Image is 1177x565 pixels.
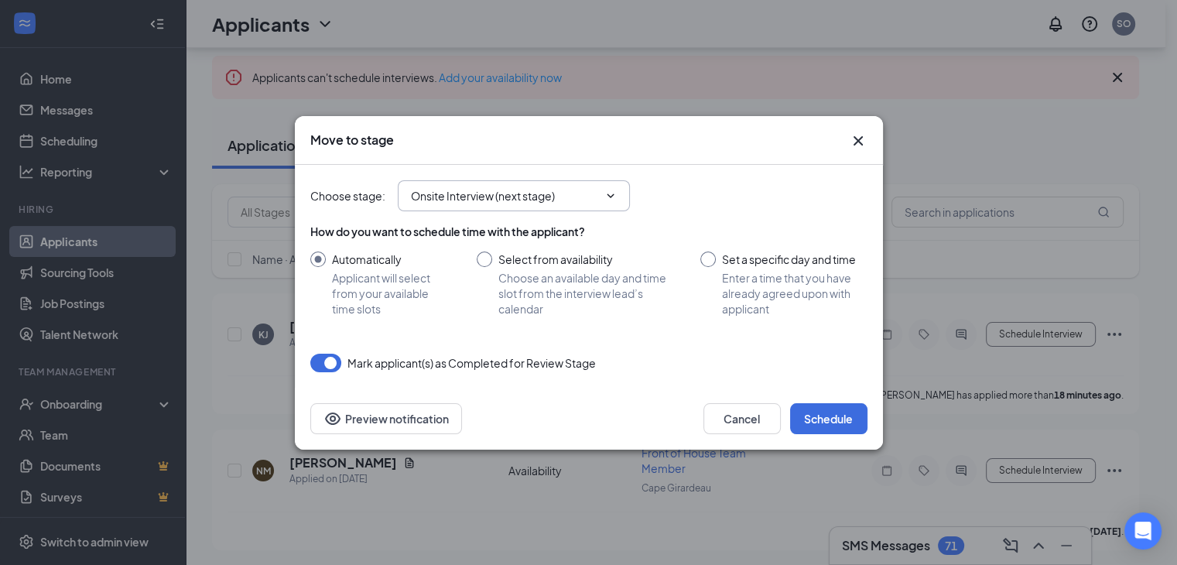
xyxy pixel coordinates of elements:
span: Mark applicant(s) as Completed for Review Stage [347,354,596,372]
button: Preview notificationEye [310,403,462,434]
div: Open Intercom Messenger [1124,512,1162,550]
svg: ChevronDown [604,190,617,202]
button: Cancel [703,403,781,434]
div: How do you want to schedule time with the applicant? [310,224,867,239]
svg: Eye [323,409,342,428]
button: Schedule [790,403,867,434]
span: Choose stage : [310,187,385,204]
button: Close [849,132,867,150]
h3: Move to stage [310,132,394,149]
svg: Cross [849,132,867,150]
